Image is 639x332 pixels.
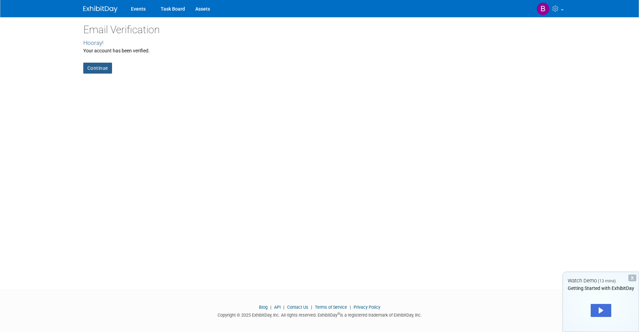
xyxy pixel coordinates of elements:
div: Play [591,304,611,317]
sup: ® [337,312,340,316]
span: | [348,305,353,310]
div: Getting Started with ExhibitDay [563,285,639,292]
span: | [282,305,286,310]
span: | [309,305,314,310]
a: Blog [259,305,268,310]
a: API [274,305,281,310]
span: | [269,305,273,310]
div: Your account has been verified. [83,47,556,54]
div: Watch Demo [563,277,639,284]
div: Hooray! [83,39,556,47]
img: Bill Hoffman [537,2,550,15]
h2: Email Verification [83,24,556,35]
a: Privacy Policy [354,305,380,310]
a: Contact Us [287,305,308,310]
a: Terms of Service [315,305,347,310]
img: ExhibitDay [83,6,118,13]
span: (13 mins) [598,279,616,283]
div: Dismiss [628,274,636,281]
a: Continue [83,63,112,74]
